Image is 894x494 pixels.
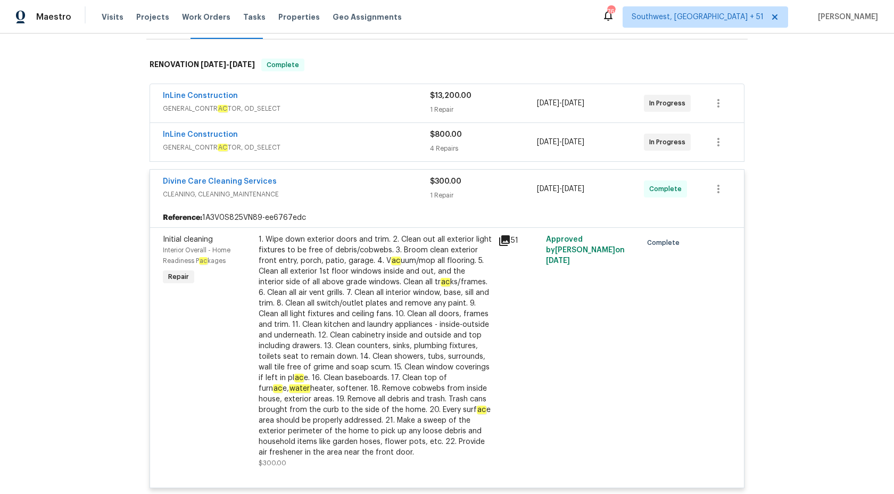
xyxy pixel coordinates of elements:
[273,384,283,393] em: ac
[182,12,230,22] span: Work Orders
[333,12,402,22] span: Geo Assignments
[814,12,878,22] span: [PERSON_NAME]
[498,234,540,247] div: 51
[430,143,537,154] div: 4 Repairs
[164,271,193,282] span: Repair
[163,178,277,185] a: Divine Care Cleaning Services
[163,142,430,153] span: GENERAL_CONTR TOR, OD_SELECT
[163,236,213,243] span: Initial cleaning
[150,208,744,227] div: 1A3V0S825VN89-ee6767edc
[289,384,310,393] em: water
[163,247,230,264] span: Interior Overall - Home Readiness P kages
[537,185,559,193] span: [DATE]
[136,12,169,22] span: Projects
[218,144,228,151] em: AC
[294,374,304,382] em: ac
[649,184,686,194] span: Complete
[163,103,430,114] span: GENERAL_CONTR TOR, OD_SELECT
[562,185,584,193] span: [DATE]
[537,138,559,146] span: [DATE]
[537,137,584,147] span: -
[163,92,238,100] a: InLine Construction
[607,6,615,17] div: 760
[163,189,430,200] span: CLEANING, CLEANING_MAINTENANCE
[562,100,584,107] span: [DATE]
[163,131,238,138] a: InLine Construction
[163,212,202,223] b: Reference:
[243,13,266,21] span: Tasks
[430,131,462,138] span: $800.00
[229,61,255,68] span: [DATE]
[201,61,226,68] span: [DATE]
[632,12,764,22] span: Southwest, [GEOGRAPHIC_DATA] + 51
[537,100,559,107] span: [DATE]
[430,92,471,100] span: $13,200.00
[199,257,208,265] em: ac
[477,406,486,414] em: ac
[430,178,461,185] span: $300.00
[649,98,690,109] span: In Progress
[102,12,123,22] span: Visits
[36,12,71,22] span: Maestro
[537,184,584,194] span: -
[546,257,570,265] span: [DATE]
[562,138,584,146] span: [DATE]
[262,60,303,70] span: Complete
[150,59,255,71] h6: RENOVATION
[259,234,492,458] div: 1. Wipe down exterior doors and trim. 2. Clean out all exterior light fixtures to be free of debr...
[259,460,286,466] span: $300.00
[218,105,228,112] em: AC
[146,48,748,82] div: RENOVATION [DATE]-[DATE]Complete
[649,137,690,147] span: In Progress
[391,257,401,265] em: ac
[647,237,684,248] span: Complete
[537,98,584,109] span: -
[430,104,537,115] div: 1 Repair
[546,236,625,265] span: Approved by [PERSON_NAME] on
[430,190,537,201] div: 1 Repair
[201,61,255,68] span: -
[278,12,320,22] span: Properties
[441,278,450,286] em: ac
